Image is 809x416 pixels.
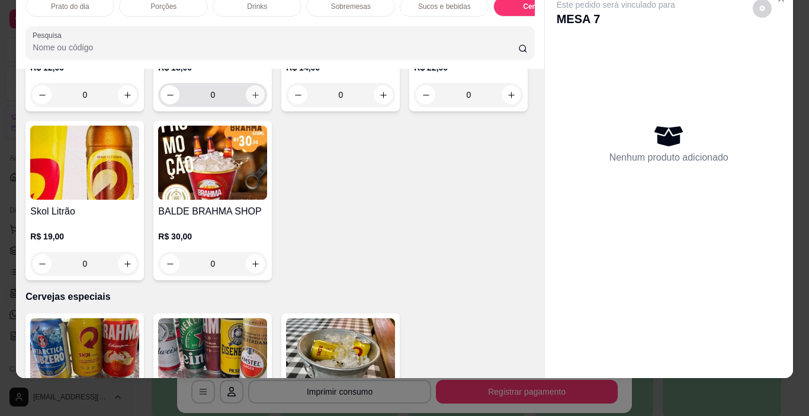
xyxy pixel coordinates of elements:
p: Sucos e bebidas [418,2,471,11]
p: Drinks [247,2,267,11]
h4: Skol Litrão [30,204,139,219]
button: decrease-product-quantity [33,85,52,104]
button: increase-product-quantity [118,254,137,273]
button: decrease-product-quantity [33,254,52,273]
label: Pesquisa [33,30,66,40]
h4: BALDE BRAHMA SHOP [158,204,267,219]
img: product-image [30,318,139,392]
p: Sobremesas [331,2,371,11]
button: increase-product-quantity [502,85,521,104]
button: increase-product-quantity [374,85,393,104]
p: R$ 30,00 [158,231,267,242]
p: Porções [150,2,176,11]
button: increase-product-quantity [246,85,265,104]
img: product-image [286,318,395,392]
p: MESA 7 [557,11,675,27]
p: R$ 19,00 [30,231,139,242]
input: Pesquisa [33,41,518,53]
img: product-image [30,126,139,200]
button: decrease-product-quantity [160,254,179,273]
img: product-image [158,318,267,392]
p: Nenhum produto adicionado [609,151,728,165]
p: Cervejas [523,2,553,11]
button: decrease-product-quantity [160,85,179,104]
button: increase-product-quantity [246,254,265,273]
button: decrease-product-quantity [416,85,435,104]
button: increase-product-quantity [118,85,137,104]
p: Cervejas especiais [25,290,534,304]
button: decrease-product-quantity [288,85,307,104]
img: product-image [158,126,267,200]
p: Prato do dia [51,2,89,11]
